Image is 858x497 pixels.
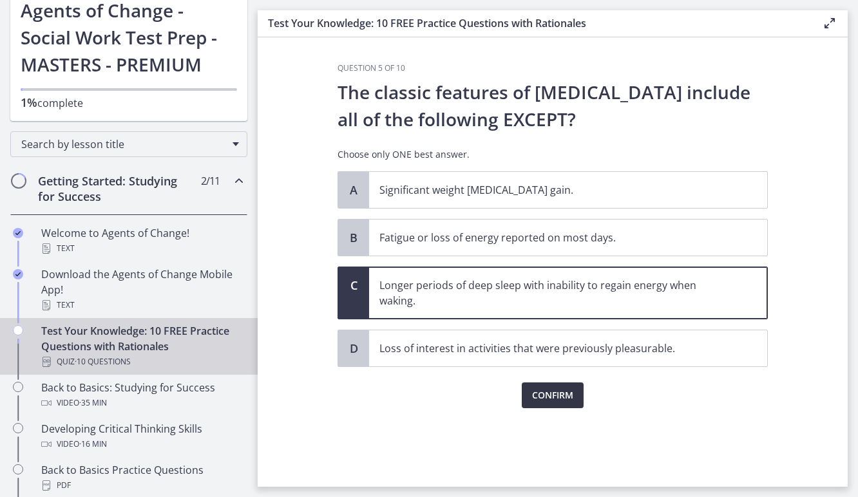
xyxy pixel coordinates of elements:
[41,395,242,411] div: Video
[379,182,731,198] p: Significant weight [MEDICAL_DATA] gain.
[41,323,242,370] div: Test Your Knowledge: 10 FREE Practice Questions with Rationales
[41,462,242,493] div: Back to Basics Practice Questions
[41,267,242,313] div: Download the Agents of Change Mobile App!
[38,173,195,204] h2: Getting Started: Studying for Success
[268,15,801,31] h3: Test Your Knowledge: 10 FREE Practice Questions with Rationales
[346,230,361,245] span: B
[41,241,242,256] div: Text
[41,421,242,452] div: Developing Critical Thinking Skills
[21,95,237,111] p: complete
[79,395,107,411] span: · 35 min
[338,63,768,73] h3: Question 5 of 10
[532,388,573,403] span: Confirm
[346,182,361,198] span: A
[13,228,23,238] i: Completed
[201,173,220,189] span: 2 / 11
[346,277,361,293] span: C
[10,131,247,157] div: Search by lesson title
[75,354,131,370] span: · 10 Questions
[41,478,242,493] div: PDF
[41,354,242,370] div: Quiz
[522,382,584,408] button: Confirm
[21,95,37,110] span: 1%
[13,269,23,279] i: Completed
[41,297,242,313] div: Text
[41,380,242,411] div: Back to Basics: Studying for Success
[21,137,226,151] span: Search by lesson title
[338,148,768,161] p: Choose only ONE best answer.
[379,277,731,308] p: Longer periods of deep sleep with inability to regain energy when waking.
[379,341,731,356] p: Loss of interest in activities that were previously pleasurable.
[346,341,361,356] span: D
[379,230,731,245] p: Fatigue or loss of energy reported on most days.
[41,436,242,452] div: Video
[79,436,107,452] span: · 16 min
[338,79,768,133] p: The classic features of [MEDICAL_DATA] include all of the following EXCEPT?
[41,225,242,256] div: Welcome to Agents of Change!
